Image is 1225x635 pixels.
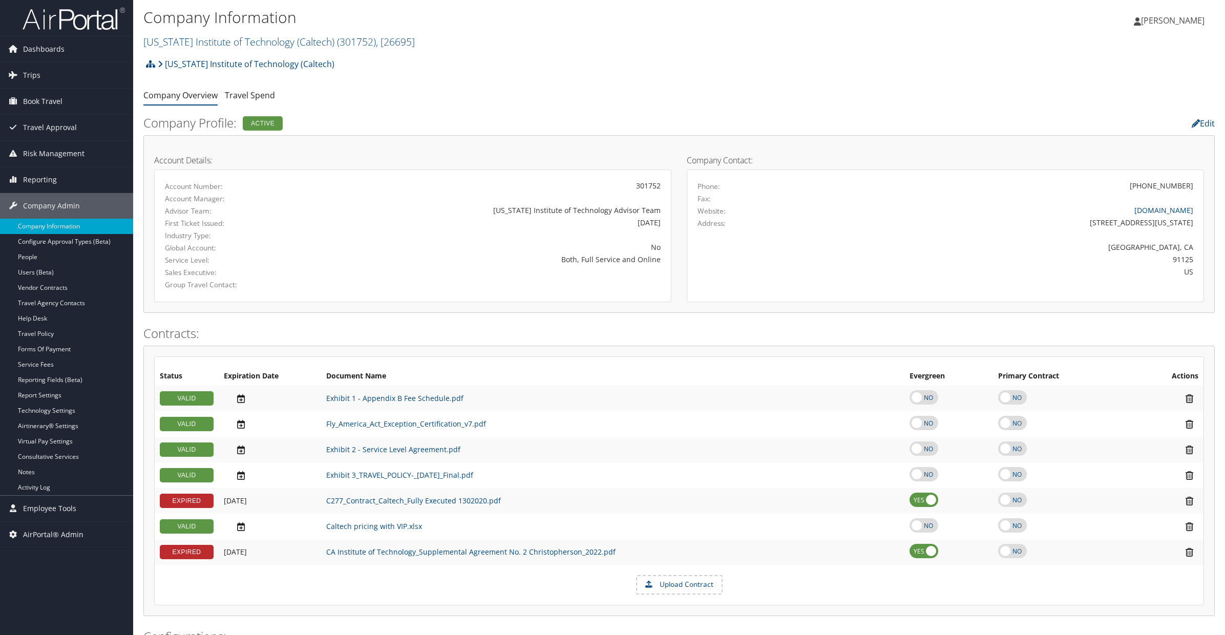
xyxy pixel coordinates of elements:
[1134,205,1193,215] a: [DOMAIN_NAME]
[326,444,460,454] a: Exhibit 2 - Service Level Agreement.pdf
[165,280,320,290] label: Group Travel Contact:
[224,470,316,481] div: Add/Edit Date
[321,367,904,386] th: Document Name
[337,35,376,49] span: ( 301752 )
[219,367,321,386] th: Expiration Date
[224,496,247,505] span: [DATE]
[1132,367,1203,386] th: Actions
[23,522,83,547] span: AirPortal® Admin
[326,547,616,557] a: CA Institute of Technology_Supplemental Agreement No. 2 Christopherson_2022.pdf
[243,116,283,131] div: Active
[160,468,214,482] div: VALID
[698,218,726,228] label: Address:
[1180,547,1198,558] i: Remove Contract
[326,393,463,403] a: Exhibit 1 - Appendix B Fee Schedule.pdf
[165,255,320,265] label: Service Level:
[224,496,316,505] div: Add/Edit Date
[23,141,85,166] span: Risk Management
[698,181,720,192] label: Phone:
[143,90,218,101] a: Company Overview
[23,62,40,88] span: Trips
[23,167,57,193] span: Reporting
[826,254,1194,265] div: 91125
[23,115,77,140] span: Travel Approval
[335,205,661,216] div: [US_STATE] Institute of Technology Advisor Team
[335,217,661,228] div: [DATE]
[826,217,1194,228] div: [STREET_ADDRESS][US_STATE]
[165,206,320,216] label: Advisor Team:
[1180,419,1198,430] i: Remove Contract
[23,7,125,31] img: airportal-logo.png
[160,442,214,457] div: VALID
[904,367,993,386] th: Evergreen
[698,206,726,216] label: Website:
[1141,15,1205,26] span: [PERSON_NAME]
[224,547,247,557] span: [DATE]
[160,494,214,508] div: EXPIRED
[224,547,316,557] div: Add/Edit Date
[160,417,214,431] div: VALID
[165,218,320,228] label: First Ticket Issued:
[160,545,214,559] div: EXPIRED
[158,54,334,74] a: [US_STATE] Institute of Technology (Caltech)
[224,444,316,455] div: Add/Edit Date
[143,114,853,132] h2: Company Profile:
[23,36,65,62] span: Dashboards
[1134,5,1215,36] a: [PERSON_NAME]
[1180,521,1198,532] i: Remove Contract
[224,419,316,430] div: Add/Edit Date
[165,230,320,241] label: Industry Type:
[826,242,1194,252] div: [GEOGRAPHIC_DATA], CA
[154,156,671,164] h4: Account Details:
[687,156,1204,164] h4: Company Contact:
[1180,470,1198,481] i: Remove Contract
[224,521,316,532] div: Add/Edit Date
[23,89,62,114] span: Book Travel
[1180,393,1198,404] i: Remove Contract
[160,391,214,406] div: VALID
[23,193,80,219] span: Company Admin
[376,35,415,49] span: , [ 26695 ]
[165,181,320,192] label: Account Number:
[326,521,422,531] a: Caltech pricing with VIP.xlsx
[335,242,661,252] div: No
[826,266,1194,277] div: US
[1130,180,1193,191] div: [PHONE_NUMBER]
[335,180,661,191] div: 301752
[225,90,275,101] a: Travel Spend
[224,393,316,404] div: Add/Edit Date
[23,496,76,521] span: Employee Tools
[1180,444,1198,455] i: Remove Contract
[143,7,858,28] h1: Company Information
[993,367,1132,386] th: Primary Contract
[1180,496,1198,506] i: Remove Contract
[326,470,473,480] a: Exhibit 3_TRAVEL_POLICY-_[DATE]_Final.pdf
[155,367,219,386] th: Status
[326,419,486,429] a: Fly_America_Act_Exception_Certification_v7.pdf
[165,267,320,278] label: Sales Executive:
[165,243,320,253] label: Global Account:
[160,519,214,534] div: VALID
[637,576,722,594] label: Upload Contract
[1192,118,1215,129] a: Edit
[143,325,1215,342] h2: Contracts:
[335,254,661,265] div: Both, Full Service and Online
[326,496,501,505] a: C277_Contract_Caltech_Fully Executed 1302020.pdf
[698,194,711,204] label: Fax:
[143,35,415,49] a: [US_STATE] Institute of Technology (Caltech)
[165,194,320,204] label: Account Manager:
